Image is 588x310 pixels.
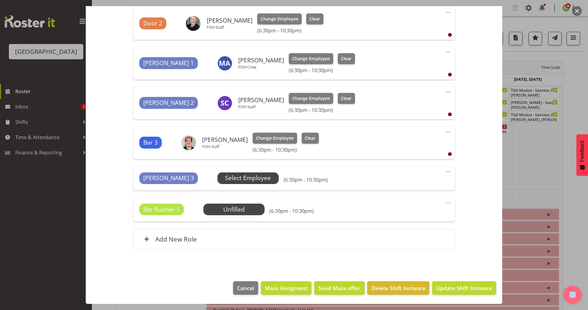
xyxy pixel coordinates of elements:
h6: (6:30pm - 10:30pm) [257,28,323,34]
h6: (6:30pm - 10:30pm) [289,67,355,73]
h6: (6:30pm - 10:30pm) [269,208,314,214]
span: [PERSON_NAME] 3 [143,174,194,183]
span: Clear [341,95,352,102]
button: Change Employee [257,13,302,24]
h6: (6:30pm - 10:30pm) [289,107,355,113]
img: max-allan11499.jpg [217,56,232,71]
button: Update Shift Instance [432,281,496,295]
button: Change Employee [253,133,297,144]
h6: [PERSON_NAME] [238,97,284,103]
div: User is clocked out [448,73,452,76]
button: Clear [302,133,319,144]
span: Send Mass offer [318,284,360,292]
span: Change Employee [261,16,298,22]
span: Change Employee [292,95,330,102]
h6: [PERSON_NAME] [202,136,248,143]
div: User is clocked out [448,33,452,37]
span: [PERSON_NAME] 2 [143,98,194,107]
p: FOH Staff [202,144,248,149]
span: Feedback [579,140,585,162]
div: User is clocked out [448,113,452,116]
p: FOH Staff [207,25,252,30]
span: Select Employee [225,174,271,183]
span: Clear [309,16,320,22]
h6: (6:30pm - 10:30pm) [284,177,328,183]
img: chris-darlington75c5593f9748220f2af2b84d1bade544.png [181,135,196,150]
img: help-xxl-2.png [570,292,576,298]
span: Cancel [237,284,254,292]
h6: (6:30pm - 10:30pm) [253,147,319,153]
span: Door 2 [143,19,162,28]
button: Change Employee [289,53,333,64]
button: Clear [338,53,355,64]
span: Change Employee [292,55,330,62]
span: Clear [305,135,315,142]
h6: [PERSON_NAME] [207,17,252,24]
img: skye-colonna9939.jpg [217,96,232,110]
button: Feedback - Show survey [576,134,588,176]
span: Delete Shift Instance [371,284,425,292]
span: Update Shift Instance [436,284,492,292]
span: Mass Assigment [265,284,307,292]
h6: [PERSON_NAME] [238,57,284,64]
span: Unfilled [223,205,245,213]
button: Send Mass offer [314,281,364,295]
button: Change Employee [289,93,333,104]
span: Change Employee [256,135,294,142]
p: FOH Crew [238,65,284,69]
span: Clear [341,55,352,62]
span: Bar Runner 1 [143,205,180,214]
h6: Add New Role [155,235,197,243]
button: Clear [306,13,324,24]
span: Bar 3 [143,138,158,147]
button: Mass Assigment [261,281,311,295]
button: Delete Shift Instance [367,281,429,295]
p: FOH Staff [238,104,284,109]
span: [PERSON_NAME] 1 [143,59,194,68]
img: tommy-shorter85c8f1a56b4ed63504956323104cc7d0.png [186,16,201,31]
div: User is clocked out [448,152,452,156]
button: Clear [338,93,355,104]
button: Cancel [233,281,258,295]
